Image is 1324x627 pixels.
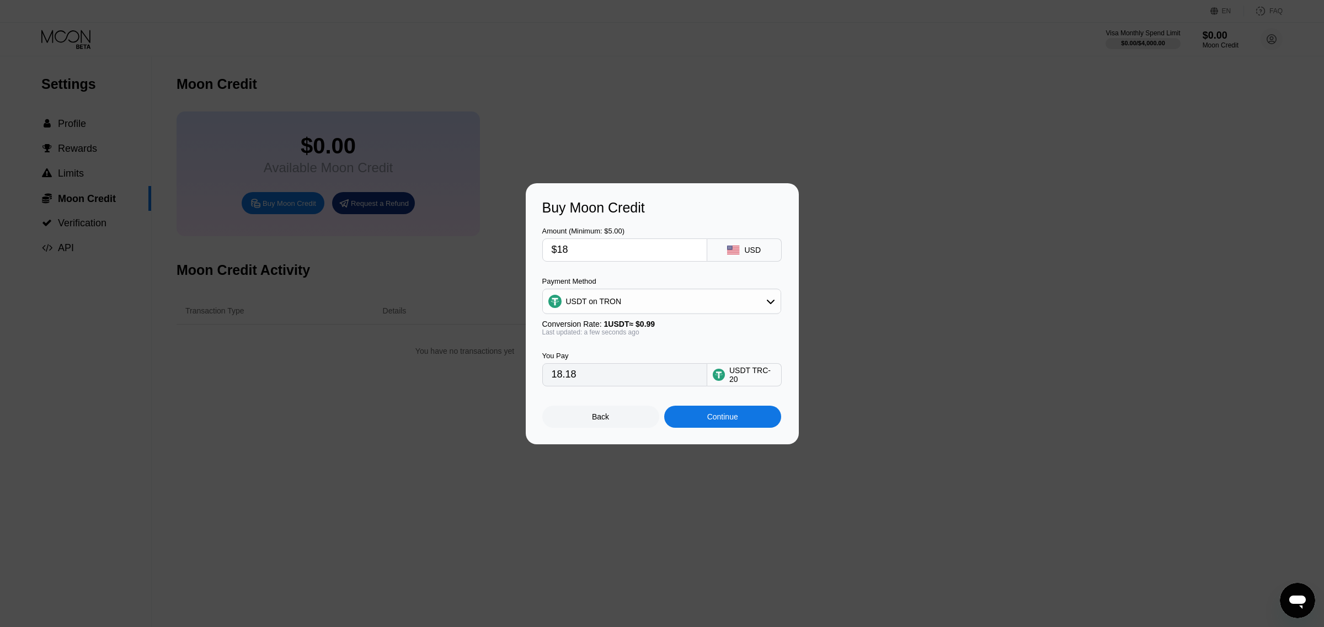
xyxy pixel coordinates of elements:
[592,412,609,421] div: Back
[543,290,781,312] div: USDT on TRON
[542,328,781,336] div: Last updated: a few seconds ago
[542,200,782,216] div: Buy Moon Credit
[552,239,698,261] input: $0.00
[744,246,761,254] div: USD
[664,406,781,428] div: Continue
[707,412,738,421] div: Continue
[1280,583,1315,618] iframe: Button to launch messaging window
[542,277,781,285] div: Payment Method
[566,297,622,306] div: USDT on TRON
[604,320,655,328] span: 1 USDT ≈ $0.99
[729,366,776,384] div: USDT TRC-20
[542,406,659,428] div: Back
[542,352,707,360] div: You Pay
[542,320,781,328] div: Conversion Rate:
[542,227,707,235] div: Amount (Minimum: $5.00)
